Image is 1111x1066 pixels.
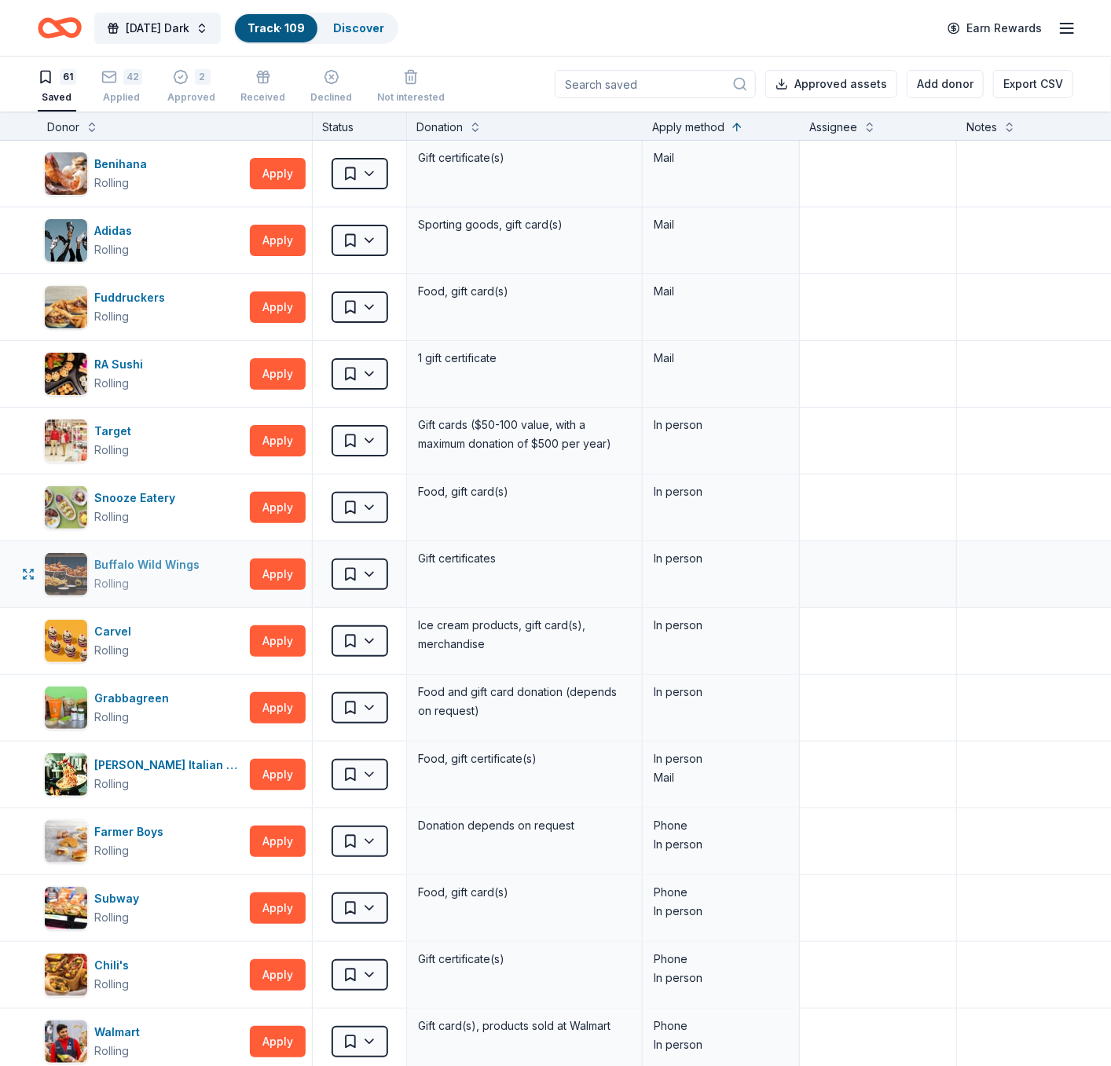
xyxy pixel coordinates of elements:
[44,352,244,396] button: Image for RA SushiRA SushiRolling
[240,91,285,104] div: Received
[94,13,221,44] button: [DATE] Dark
[44,485,244,529] button: Image for Snooze EaterySnooze EateryRolling
[94,422,137,441] div: Target
[250,559,306,590] button: Apply
[240,63,285,112] button: Received
[654,768,788,787] div: Mail
[250,759,306,790] button: Apply
[654,1035,788,1054] div: In person
[247,21,305,35] a: Track· 109
[126,19,189,38] span: [DATE] Dark
[94,822,170,841] div: Farmer Boys
[44,753,244,797] button: Image for Carrabba's Italian Grill[PERSON_NAME] Italian GrillRolling
[654,215,788,234] div: Mail
[94,1042,129,1061] div: Rolling
[94,1023,146,1042] div: Walmart
[250,826,306,857] button: Apply
[250,492,306,523] button: Apply
[45,286,87,328] img: Image for Fuddruckers
[44,218,244,262] button: Image for AdidasAdidasRolling
[250,692,306,723] button: Apply
[60,69,76,85] div: 61
[44,152,244,196] button: Image for BenihanaBenihanaRolling
[45,887,87,929] img: Image for Subway
[94,555,206,574] div: Buffalo Wild Wings
[310,91,352,104] div: Declined
[377,63,445,112] button: Not interested
[45,219,87,262] img: Image for Adidas
[94,641,129,660] div: Rolling
[94,908,129,927] div: Rolling
[654,683,788,702] div: In person
[993,70,1073,98] button: Export CSV
[94,622,137,641] div: Carvel
[94,155,153,174] div: Benihana
[250,959,306,991] button: Apply
[44,619,244,663] button: Image for CarvelCarvelRolling
[94,956,135,975] div: Chili's
[938,14,1051,42] a: Earn Rewards
[654,1017,788,1035] div: Phone
[377,91,445,104] div: Not interested
[94,775,129,793] div: Rolling
[45,687,87,729] img: Image for Grabbagreen
[94,975,129,994] div: Rolling
[94,374,129,393] div: Rolling
[38,9,82,46] a: Home
[654,969,788,987] div: In person
[45,486,87,529] img: Image for Snooze Eatery
[654,482,788,501] div: In person
[47,118,79,137] div: Donor
[654,902,788,921] div: In person
[250,892,306,924] button: Apply
[250,1026,306,1057] button: Apply
[94,307,129,326] div: Rolling
[45,954,87,996] img: Image for Chili's
[45,152,87,195] img: Image for Benihana
[94,756,244,775] div: [PERSON_NAME] Italian Grill
[94,507,129,526] div: Rolling
[416,147,632,169] div: Gift certificate(s)
[907,70,984,98] button: Add donor
[44,285,244,329] button: Image for Fuddruckers FuddruckersRolling
[416,815,632,837] div: Donation depends on request
[416,681,632,722] div: Food and gift card donation (depends on request)
[654,416,788,434] div: In person
[416,1015,632,1037] div: Gift card(s), products sold at Walmart
[250,625,306,657] button: Apply
[94,841,129,860] div: Rolling
[45,353,87,395] img: Image for RA Sushi
[654,749,788,768] div: In person
[45,1020,87,1063] img: Image for Walmart
[765,70,897,98] button: Approved assets
[38,63,76,112] button: 61Saved
[654,883,788,902] div: Phone
[416,280,632,302] div: Food, gift card(s)
[44,1020,244,1064] button: Image for WalmartWalmartRolling
[250,225,306,256] button: Apply
[44,953,244,997] button: Image for Chili'sChili'sRolling
[94,708,129,727] div: Rolling
[44,552,244,596] button: Image for Buffalo Wild WingsBuffalo Wild WingsRolling
[94,441,129,460] div: Rolling
[250,358,306,390] button: Apply
[654,349,788,368] div: Mail
[416,347,632,369] div: 1 gift certificate
[654,835,788,854] div: In person
[654,950,788,969] div: Phone
[310,63,352,112] button: Declined
[44,819,244,863] button: Image for Farmer BoysFarmer BoysRolling
[250,158,306,189] button: Apply
[101,82,142,95] div: Applied
[167,91,215,104] div: Approved
[416,548,632,570] div: Gift certificates
[45,753,87,796] img: Image for Carrabba's Italian Grill
[195,69,211,85] div: 2
[416,414,632,455] div: Gift cards ($50-100 value, with a maximum donation of $500 per year)
[555,70,756,98] input: Search saved
[167,63,215,112] button: 2Approved
[44,886,244,930] button: Image for SubwaySubwayRolling
[94,355,149,374] div: RA Sushi
[94,240,129,259] div: Rolling
[416,748,632,770] div: Food, gift certificate(s)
